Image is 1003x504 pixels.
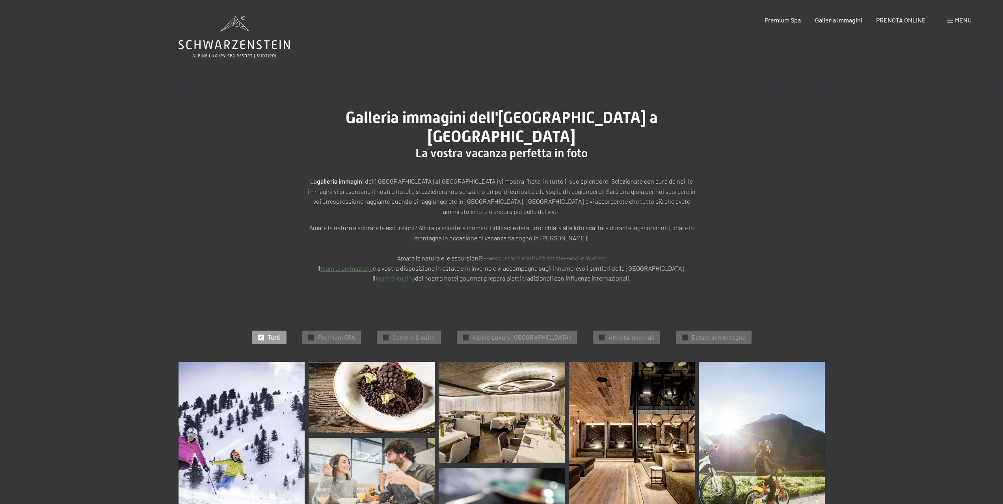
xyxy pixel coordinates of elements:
a: sci e inverno [572,254,606,262]
a: Premium Spa [765,16,801,24]
span: La vostra vacanza perfetta in foto [415,146,588,160]
span: Camere & suite [393,333,435,342]
a: Galleria immagini [815,16,862,24]
a: e [637,224,640,231]
img: Immagini [309,362,435,433]
span: Attivitá invernali [608,333,654,342]
img: Immagini [439,362,565,463]
span: ✓ [384,335,387,340]
span: Tutti [268,333,281,342]
span: ✓ [600,335,603,340]
span: Galleria immagini dell'[GEOGRAPHIC_DATA] a [GEOGRAPHIC_DATA] [346,108,658,146]
span: ✓ [259,335,262,340]
span: ✓ [464,335,467,340]
p: Amate la natura e adorate le escursioni? Allora pregustate momenti idilliaci e date un’occhiata a... [305,223,699,283]
span: Estate in montagna [692,333,746,342]
span: ✓ [309,335,313,340]
a: escursioni e attività estate [492,254,564,262]
span: Premium SPA [318,333,355,342]
a: PRENOTA ONLINE [876,16,926,24]
p: La i dell’[GEOGRAPHIC_DATA] a [GEOGRAPHIC_DATA] vi mostra l’hotel in tutto il suo splendore. Sele... [305,176,699,216]
span: Alpine Luxury [GEOGRAPHIC_DATA] [473,333,571,342]
a: team di cucina [376,274,415,282]
span: ✓ [683,335,686,340]
a: team di animazione [320,264,373,272]
span: Menu [955,16,971,24]
strong: galleria immagin [317,177,362,185]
